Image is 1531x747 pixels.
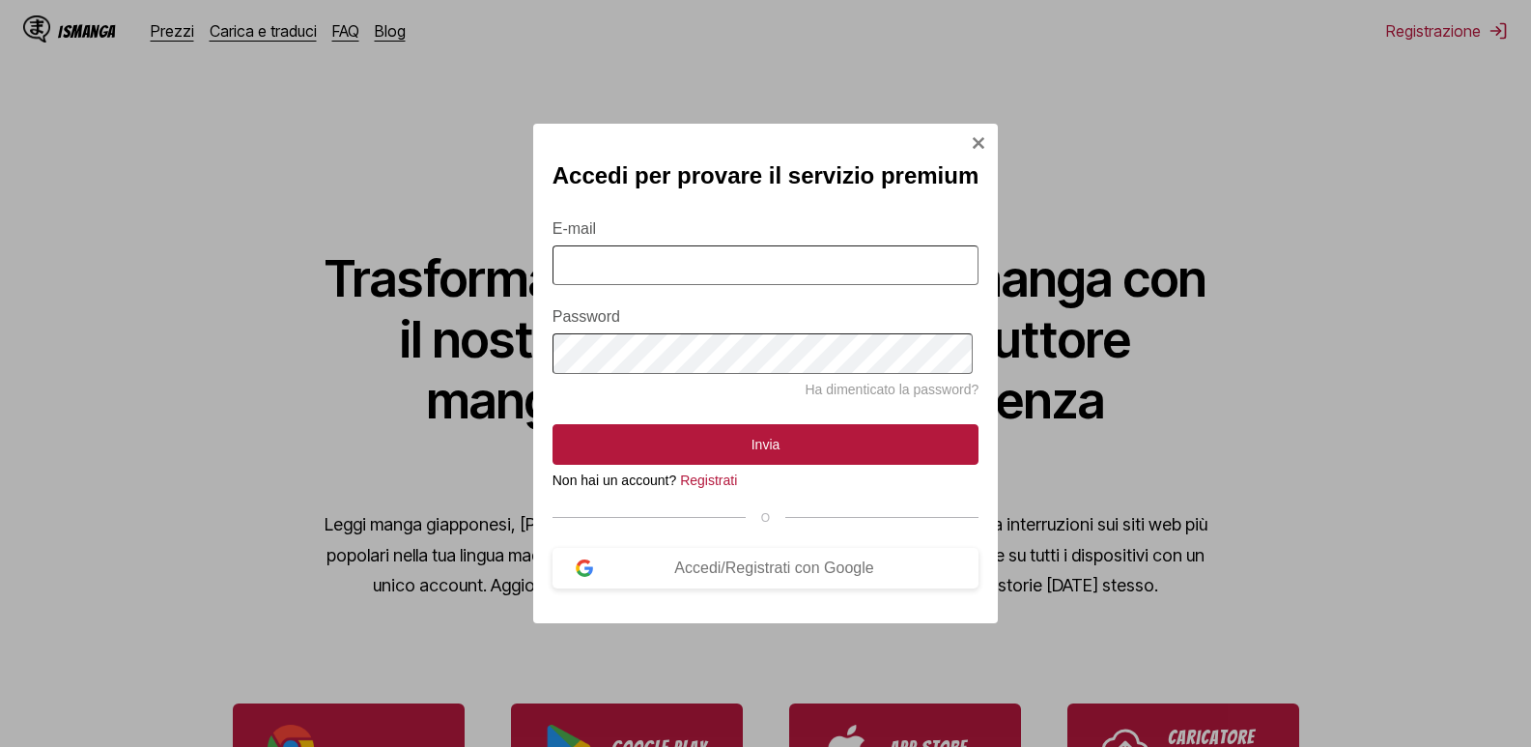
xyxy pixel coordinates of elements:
[971,135,986,151] img: Vicino
[751,437,780,452] font: Invia
[576,560,593,577] img: logo di Google
[553,548,979,589] button: Accedi/Registrati con Google
[680,473,737,488] a: Registrati
[533,124,999,623] div: Accedi Modale
[805,382,978,397] a: Ha dimenticato la password?
[761,511,770,525] font: O
[674,560,873,576] font: Accedi/Registrati con Google
[553,220,596,237] font: E-mail
[553,308,620,325] font: Password
[553,473,676,488] font: Non hai un account?
[553,162,979,188] font: Accedi per provare il servizio premium
[553,424,979,465] button: Invia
